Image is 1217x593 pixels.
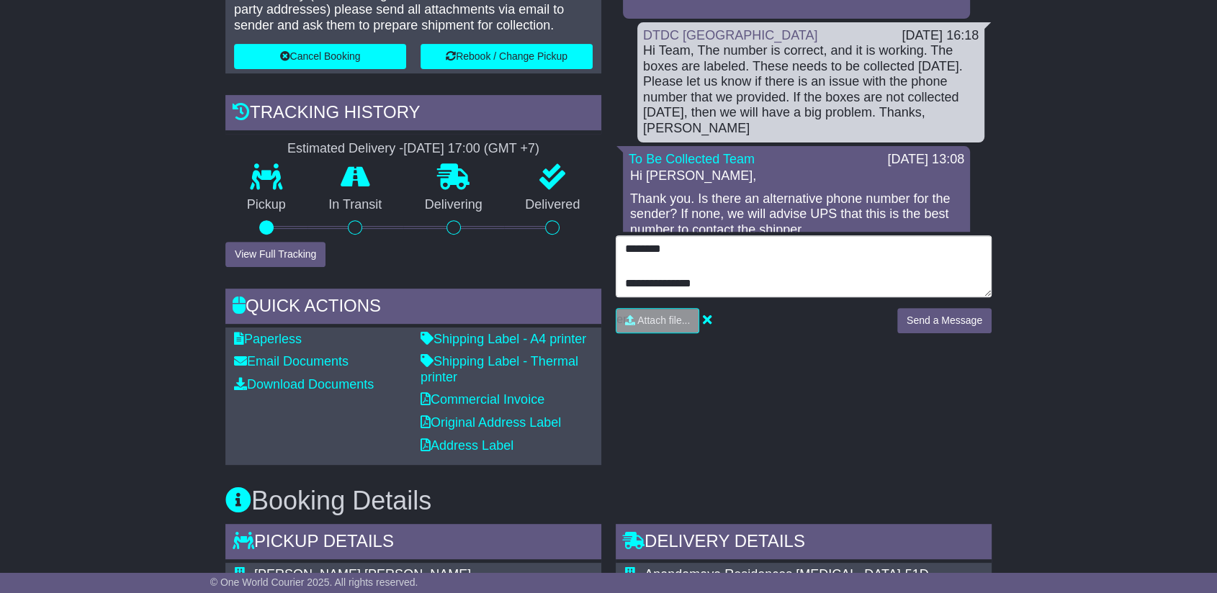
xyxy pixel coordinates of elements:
[421,392,544,407] a: Commercial Invoice
[225,141,601,157] div: Estimated Delivery -
[616,524,992,563] div: Delivery Details
[504,197,602,213] p: Delivered
[421,354,578,384] a: Shipping Label - Thermal printer
[403,197,504,213] p: Delivering
[421,44,593,69] button: Rebook / Change Pickup
[421,438,513,453] a: Address Label
[643,43,979,137] div: Hi Team, The number is correct, and it is working. The boxes are labeled. These needs to be colle...
[234,354,349,368] a: Email Documents
[234,377,374,391] a: Download Documents
[902,28,979,44] div: [DATE] 16:18
[225,289,601,327] div: Quick Actions
[307,197,404,213] p: In Transit
[629,152,755,166] a: To Be Collected Team
[897,308,992,333] button: Send a Message
[225,524,601,563] div: Pickup Details
[225,486,992,515] h3: Booking Details
[210,576,418,588] span: © One World Courier 2025. All rights reserved.
[225,197,307,213] p: Pickup
[254,567,471,581] span: [PERSON_NAME] [PERSON_NAME]
[421,332,586,346] a: Shipping Label - A4 printer
[225,95,601,134] div: Tracking history
[887,152,964,168] div: [DATE] 13:08
[643,28,817,42] a: DTDC [GEOGRAPHIC_DATA]
[403,141,539,157] div: [DATE] 17:00 (GMT +7)
[234,332,302,346] a: Paperless
[645,567,929,581] span: Anandamaya Residences [MEDICAL_DATA]-51D
[630,191,963,238] p: Thank you. Is there an alternative phone number for the sender? If none, we will advise UPS that ...
[234,44,406,69] button: Cancel Booking
[421,415,561,430] a: Original Address Label
[225,242,325,267] button: View Full Tracking
[630,168,963,184] p: Hi [PERSON_NAME],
